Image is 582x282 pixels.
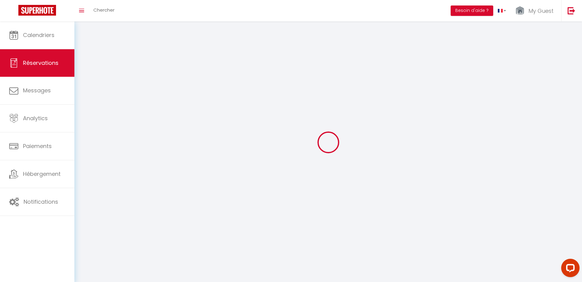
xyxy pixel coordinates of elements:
[515,6,524,16] img: ...
[24,198,58,206] span: Notifications
[568,7,575,14] img: logout
[23,59,58,67] span: Réservations
[23,114,48,122] span: Analytics
[93,7,115,13] span: Chercher
[23,31,54,39] span: Calendriers
[23,170,61,178] span: Hébergement
[528,7,554,15] span: My Guest
[18,5,56,16] img: Super Booking
[451,6,493,16] button: Besoin d'aide ?
[556,256,582,282] iframe: LiveChat chat widget
[23,142,52,150] span: Paiements
[23,87,51,94] span: Messages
